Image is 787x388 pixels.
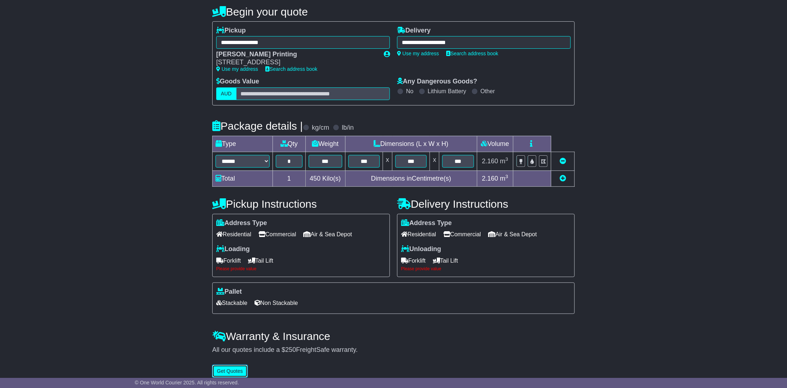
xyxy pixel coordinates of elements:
[216,87,236,100] label: AUD
[312,124,329,132] label: kg/cm
[560,158,566,165] a: Remove this item
[482,175,498,182] span: 2.160
[482,158,498,165] span: 2.160
[135,380,239,385] span: © One World Courier 2025. All rights reserved.
[216,245,250,253] label: Loading
[212,365,248,378] button: Get Quotes
[216,266,386,271] div: Please provide value
[310,175,321,182] span: 450
[216,78,259,86] label: Goods Value
[433,255,458,266] span: Tail Lift
[401,229,436,240] span: Residential
[212,330,575,342] h4: Warranty & Insurance
[285,346,296,353] span: 250
[273,136,306,152] td: Qty
[212,6,575,18] h4: Begin your quote
[397,51,439,56] a: Use my address
[216,27,246,35] label: Pickup
[397,27,431,35] label: Delivery
[265,66,317,72] a: Search address book
[397,78,477,86] label: Any Dangerous Goods?
[212,346,575,354] div: All our quotes include a $ FreightSafe warranty.
[304,229,352,240] span: Air & Sea Depot
[500,158,508,165] span: m
[216,51,377,59] div: [PERSON_NAME] Printing
[342,124,354,132] label: lb/in
[397,198,575,210] h4: Delivery Instructions
[216,229,251,240] span: Residential
[216,59,377,66] div: [STREET_ADDRESS]
[505,174,508,179] sup: 3
[248,255,273,266] span: Tail Lift
[505,156,508,162] sup: 3
[305,136,345,152] td: Weight
[500,175,508,182] span: m
[273,171,306,186] td: 1
[345,171,477,186] td: Dimensions in Centimetre(s)
[477,136,513,152] td: Volume
[406,88,413,95] label: No
[212,120,303,132] h4: Package details |
[216,288,242,296] label: Pallet
[443,229,481,240] span: Commercial
[212,198,390,210] h4: Pickup Instructions
[488,229,537,240] span: Air & Sea Depot
[216,66,258,72] a: Use my address
[216,297,247,309] span: Stackable
[401,266,571,271] div: Please provide value
[213,136,273,152] td: Type
[258,229,296,240] span: Commercial
[383,152,392,171] td: x
[255,297,298,309] span: Non Stackable
[216,219,267,227] label: Address Type
[401,245,441,253] label: Unloading
[446,51,498,56] a: Search address book
[401,219,452,227] label: Address Type
[345,136,477,152] td: Dimensions (L x W x H)
[401,255,426,266] span: Forklift
[305,171,345,186] td: Kilo(s)
[216,255,241,266] span: Forklift
[560,175,566,182] a: Add new item
[481,88,495,95] label: Other
[430,152,439,171] td: x
[428,88,466,95] label: Lithium Battery
[213,171,273,186] td: Total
